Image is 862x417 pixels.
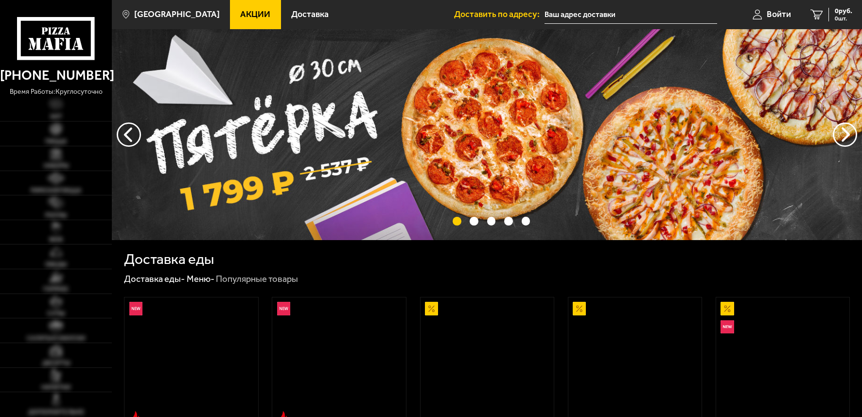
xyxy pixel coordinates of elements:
span: Напитки [41,384,70,391]
button: точки переключения [522,217,530,226]
h1: Доставка еды [124,252,214,267]
a: Меню- [187,274,214,284]
button: предыдущий [833,122,857,147]
div: Популярные товары [216,273,298,285]
img: Новинка [721,320,734,334]
span: Хит [50,114,62,120]
img: Акционный [573,302,586,315]
span: Роллы [45,212,67,219]
button: точки переключения [453,217,461,226]
span: WOK [49,237,63,243]
button: точки переключения [487,217,496,226]
button: точки переключения [504,217,513,226]
span: Дополнительно [28,409,84,416]
span: Наборы [44,163,69,169]
span: Войти [767,10,791,19]
img: Новинка [277,302,291,315]
span: Пицца [45,139,67,145]
span: Салаты и закуски [27,335,85,342]
span: Десерты [42,360,70,366]
span: 0 руб. [835,8,852,15]
span: Доставить по адресу: [454,10,545,19]
button: следующий [117,122,141,147]
input: Ваш адрес доставки [545,6,717,24]
img: Акционный [721,302,734,315]
span: Горячее [43,286,69,293]
img: Новинка [129,302,143,315]
button: точки переключения [470,217,478,226]
span: Акции [240,10,270,19]
a: Доставка еды- [124,274,185,284]
span: Доставка [291,10,329,19]
span: Супы [47,311,65,317]
span: 0 шт. [835,16,852,21]
span: [GEOGRAPHIC_DATA] [134,10,220,19]
span: Обеды [45,261,67,268]
img: Акционный [425,302,439,315]
span: Римская пицца [31,188,81,194]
